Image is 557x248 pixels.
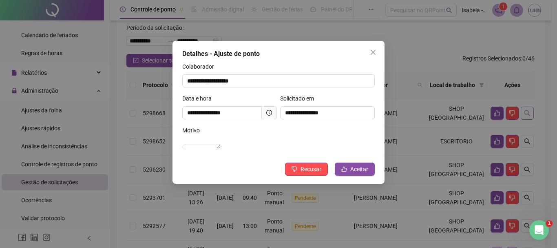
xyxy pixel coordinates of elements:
span: Aceitar [350,165,368,174]
button: Aceitar [335,163,375,176]
span: clock-circle [266,110,272,116]
label: Data e hora [182,94,217,103]
span: Recusar [301,165,321,174]
label: Solicitado em [280,94,319,103]
span: like [341,166,347,172]
span: dislike [292,166,297,172]
label: Colaborador [182,62,219,71]
button: Close [367,46,380,59]
label: Motivo [182,126,205,135]
button: Recusar [285,163,328,176]
iframe: Intercom live chat [529,220,549,240]
span: 1 [546,220,553,227]
div: Detalhes - Ajuste de ponto [182,49,375,59]
span: close [370,49,376,56]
